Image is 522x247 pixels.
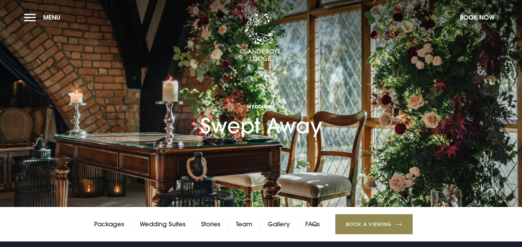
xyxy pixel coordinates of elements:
[43,13,60,21] span: Menu
[305,219,320,229] a: FAQs
[140,219,186,229] a: Wedding Suites
[201,219,220,229] a: Stories
[200,72,322,138] h1: Swept Away
[94,219,124,229] a: Packages
[239,13,281,62] img: Clandeboye Lodge
[200,103,322,110] span: Weddings
[236,219,252,229] a: Team
[268,219,290,229] a: Gallery
[335,214,413,234] a: Book a Viewing
[456,10,498,25] button: Book Now
[24,10,64,25] button: Menu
